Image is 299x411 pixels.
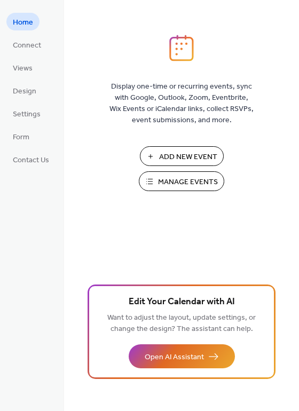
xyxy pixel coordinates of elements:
span: Settings [13,109,41,120]
span: Edit Your Calendar with AI [129,295,235,310]
span: Connect [13,40,41,51]
span: Display one-time or recurring events, sync with Google, Outlook, Zoom, Eventbrite, Wix Events or ... [109,81,254,126]
a: Home [6,13,40,30]
span: Views [13,63,33,74]
a: Contact Us [6,151,56,168]
button: Add New Event [140,146,224,166]
img: logo_icon.svg [169,35,194,61]
a: Form [6,128,36,145]
span: Form [13,132,29,143]
span: Manage Events [158,177,218,188]
span: Home [13,17,33,28]
a: Design [6,82,43,99]
a: Views [6,59,39,76]
a: Settings [6,105,47,122]
span: Contact Us [13,155,49,166]
span: Design [13,86,36,97]
button: Open AI Assistant [129,344,235,368]
span: Want to adjust the layout, update settings, or change the design? The assistant can help. [107,311,256,336]
button: Manage Events [139,171,224,191]
span: Open AI Assistant [145,352,204,363]
a: Connect [6,36,48,53]
span: Add New Event [159,152,217,163]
